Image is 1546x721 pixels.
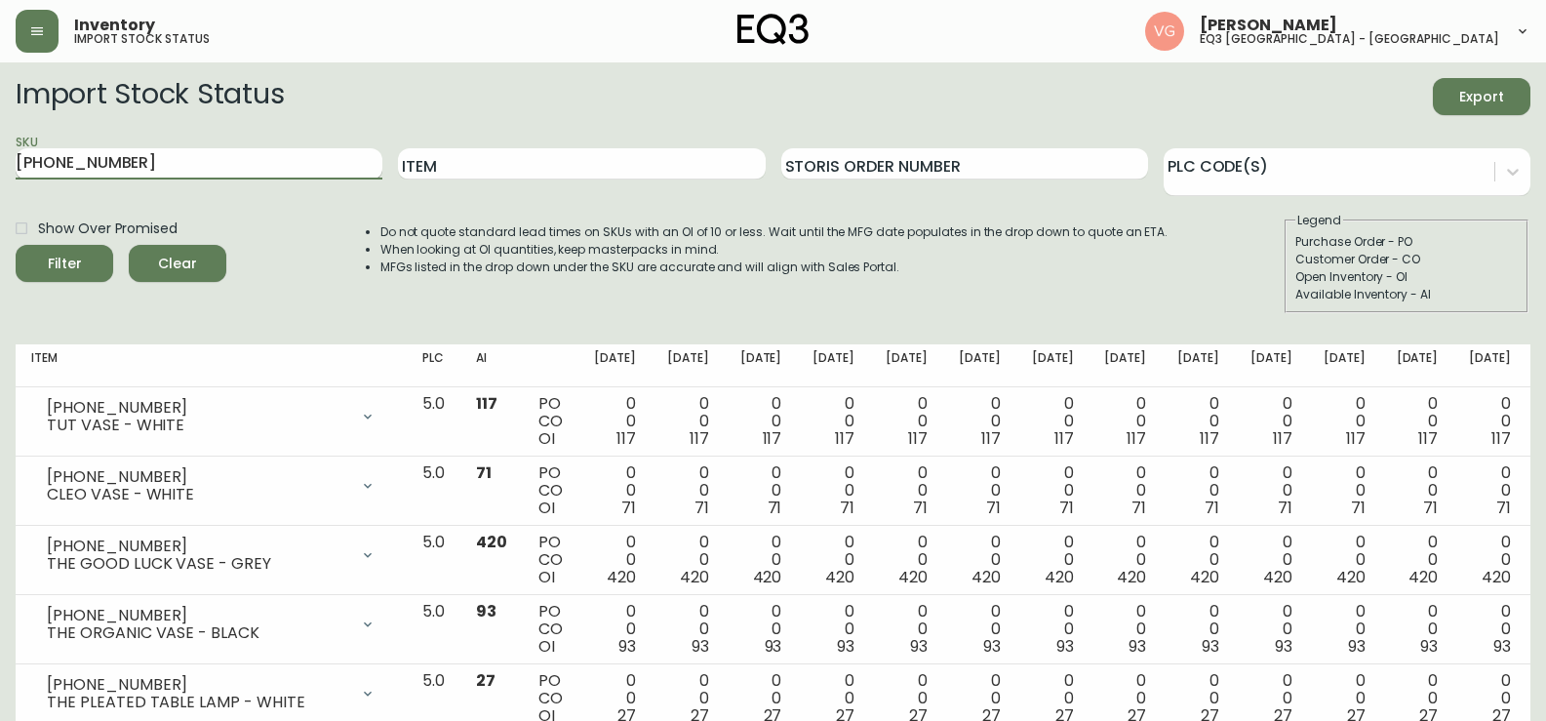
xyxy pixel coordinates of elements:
[594,395,636,448] div: 0 0
[594,464,636,517] div: 0 0
[680,566,709,588] span: 420
[1336,566,1366,588] span: 420
[1177,603,1219,656] div: 0 0
[1397,603,1439,656] div: 0 0
[1202,635,1219,658] span: 93
[737,14,810,45] img: logo
[886,395,928,448] div: 0 0
[913,497,928,519] span: 71
[476,669,496,692] span: 27
[616,427,636,450] span: 117
[74,33,210,45] h5: import stock status
[538,427,555,450] span: OI
[407,526,460,595] td: 5.0
[16,344,407,387] th: Item
[1469,603,1511,656] div: 0 0
[908,427,928,450] span: 117
[1496,497,1511,519] span: 71
[47,468,348,486] div: [PHONE_NUMBER]
[1397,464,1439,517] div: 0 0
[1408,566,1438,588] span: 420
[48,252,82,276] div: Filter
[1295,212,1343,229] legend: Legend
[690,427,709,450] span: 117
[959,534,1001,586] div: 0 0
[144,252,211,276] span: Clear
[1177,395,1219,448] div: 0 0
[1482,566,1511,588] span: 420
[763,427,782,450] span: 117
[47,555,348,573] div: THE GOOD LUCK VASE - GREY
[1423,497,1438,519] span: 71
[1056,635,1074,658] span: 93
[1278,497,1292,519] span: 71
[765,635,782,658] span: 93
[1469,395,1511,448] div: 0 0
[538,464,563,517] div: PO CO
[31,395,391,438] div: [PHONE_NUMBER]TUT VASE - WHITE
[16,245,113,282] button: Filter
[594,534,636,586] div: 0 0
[694,497,709,519] span: 71
[1250,603,1292,656] div: 0 0
[1295,233,1518,251] div: Purchase Order - PO
[1032,464,1074,517] div: 0 0
[1491,427,1511,450] span: 117
[840,497,854,519] span: 71
[38,219,178,239] span: Show Over Promised
[380,259,1169,276] li: MFGs listed in the drop down under the SKU are accurate and will align with Sales Portal.
[1324,603,1366,656] div: 0 0
[837,635,854,658] span: 93
[943,344,1016,387] th: [DATE]
[740,534,782,586] div: 0 0
[1295,286,1518,303] div: Available Inventory - AI
[1059,497,1074,519] span: 71
[407,595,460,664] td: 5.0
[1295,251,1518,268] div: Customer Order - CO
[986,497,1001,519] span: 71
[1200,33,1499,45] h5: eq3 [GEOGRAPHIC_DATA] - [GEOGRAPHIC_DATA]
[129,245,226,282] button: Clear
[1348,635,1366,658] span: 93
[47,607,348,624] div: [PHONE_NUMBER]
[1351,497,1366,519] span: 71
[667,534,709,586] div: 0 0
[667,395,709,448] div: 0 0
[47,676,348,694] div: [PHONE_NUMBER]
[538,635,555,658] span: OI
[983,635,1001,658] span: 93
[768,497,782,519] span: 71
[1324,534,1366,586] div: 0 0
[31,672,391,715] div: [PHONE_NUMBER]THE PLEATED TABLE LAMP - WHITE
[1418,427,1438,450] span: 117
[1032,534,1074,586] div: 0 0
[1469,464,1511,517] div: 0 0
[1433,78,1530,115] button: Export
[1104,603,1146,656] div: 0 0
[1117,566,1146,588] span: 420
[959,603,1001,656] div: 0 0
[1453,344,1526,387] th: [DATE]
[1250,464,1292,517] div: 0 0
[1054,427,1074,450] span: 117
[886,464,928,517] div: 0 0
[692,635,709,658] span: 93
[740,464,782,517] div: 0 0
[1200,18,1337,33] span: [PERSON_NAME]
[621,497,636,519] span: 71
[47,417,348,434] div: TUT VASE - WHITE
[898,566,928,588] span: 420
[594,603,636,656] div: 0 0
[1032,395,1074,448] div: 0 0
[813,464,854,517] div: 0 0
[725,344,798,387] th: [DATE]
[1397,534,1439,586] div: 0 0
[538,534,563,586] div: PO CO
[380,223,1169,241] li: Do not quote standard lead times on SKUs with an OI of 10 or less. Wait until the MFG date popula...
[31,534,391,577] div: [PHONE_NUMBER]THE GOOD LUCK VASE - GREY
[1381,344,1454,387] th: [DATE]
[813,534,854,586] div: 0 0
[476,392,497,415] span: 117
[47,399,348,417] div: [PHONE_NUMBER]
[476,461,492,484] span: 71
